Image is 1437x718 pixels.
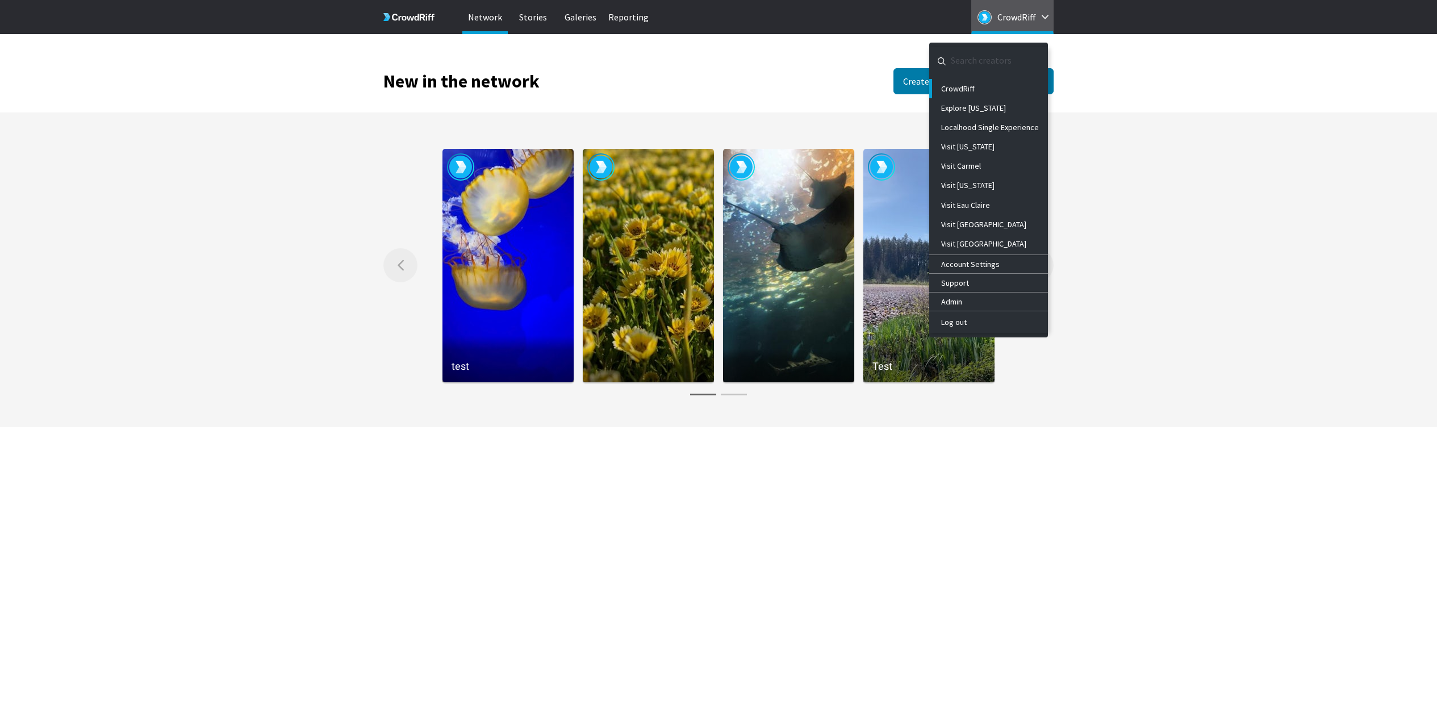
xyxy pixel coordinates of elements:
[929,274,1048,292] a: Support. Opens in a new tab.
[872,360,985,373] p: Test
[932,195,1048,215] button: Visit Eau Claire
[929,293,1048,311] a: Admin
[442,149,574,382] a: Published by CrowdRifftest
[932,118,1048,137] button: Localhood Single Experience
[997,8,1036,26] p: CrowdRiff
[932,234,1048,253] button: Visit [GEOGRAPHIC_DATA]
[978,10,992,24] img: Logo for CrowdRiff
[941,142,1039,151] div: Visit [US_STATE]
[383,73,540,89] h1: New in the network
[932,156,1048,176] button: Visit Carmel
[941,161,1039,170] div: Visit Carmel
[941,239,1039,248] div: Visit [GEOGRAPHIC_DATA]
[893,68,981,94] button: Create Gallery
[929,47,1043,74] input: general.navigation.search
[941,84,1039,93] div: CrowdRiff
[932,215,1048,234] button: Visit [GEOGRAPHIC_DATA]
[719,389,749,400] button: Gallery page 2
[929,255,1048,273] a: Account Settings
[932,253,1048,273] button: Visit [US_STATE]
[723,149,854,382] a: Published by CrowdRiff
[932,311,1048,333] button: Log out
[932,79,1048,98] button: CrowdRiff
[941,220,1039,229] div: Visit [GEOGRAPHIC_DATA]
[941,103,1039,112] div: Explore [US_STATE]
[863,149,995,382] a: Published by CrowdRiffTest
[941,201,1039,210] div: Visit Eau Claire
[932,176,1048,195] button: Visit [US_STATE]
[688,389,719,400] button: Gallery page 1
[932,98,1048,118] button: Explore [US_STATE]
[452,360,565,373] p: test
[932,137,1048,156] button: Visit [US_STATE]
[941,181,1039,190] div: Visit [US_STATE]
[583,149,714,382] a: Published by CrowdRiff
[941,123,1039,132] div: Localhood Single Experience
